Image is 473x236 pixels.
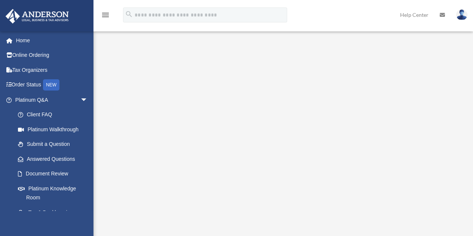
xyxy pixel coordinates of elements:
[43,79,59,91] div: NEW
[10,151,99,166] a: Answered Questions
[80,92,95,108] span: arrow_drop_down
[125,10,133,18] i: search
[5,62,99,77] a: Tax Organizers
[5,77,99,93] a: Order StatusNEW
[5,48,99,63] a: Online Ordering
[10,107,99,122] a: Client FAQ
[10,137,99,152] a: Submit a Question
[5,33,99,48] a: Home
[10,122,95,137] a: Platinum Walkthrough
[101,10,110,19] i: menu
[10,205,99,229] a: Tax & Bookkeeping Packages
[456,9,467,20] img: User Pic
[5,92,99,107] a: Platinum Q&Aarrow_drop_down
[3,9,71,24] img: Anderson Advisors Platinum Portal
[101,13,110,19] a: menu
[10,166,99,181] a: Document Review
[10,181,99,205] a: Platinum Knowledge Room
